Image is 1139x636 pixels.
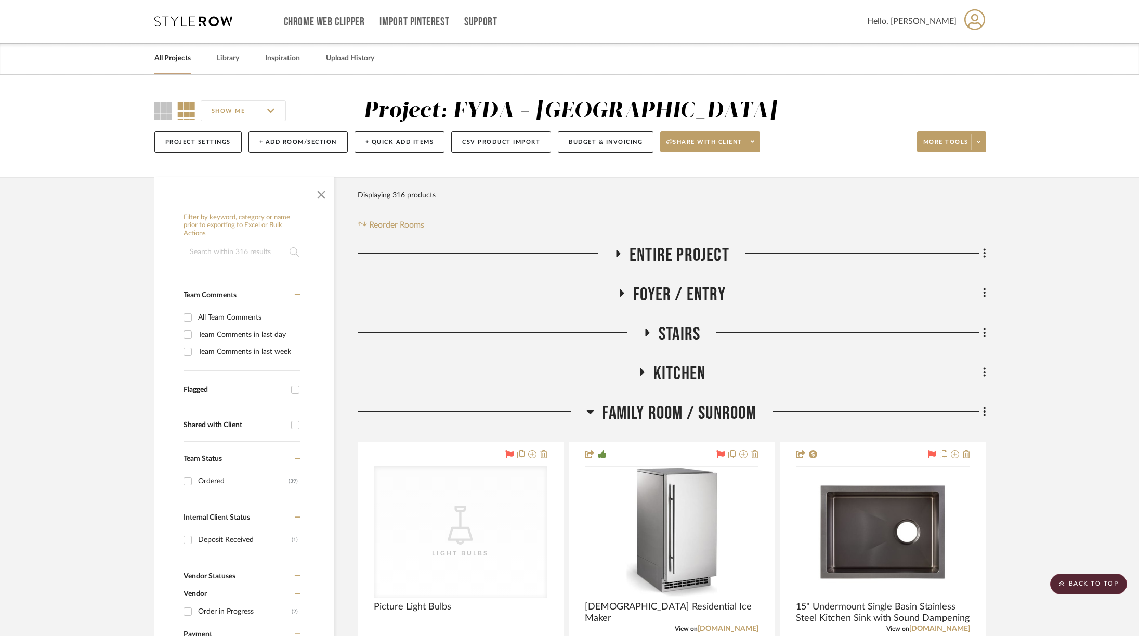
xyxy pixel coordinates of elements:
a: Library [217,51,239,65]
div: Ordered [198,473,289,489]
div: Team Comments in last week [198,343,298,360]
a: Upload History [326,51,374,65]
span: Entire Project [630,244,729,267]
a: Support [464,18,497,27]
span: [DEMOGRAPHIC_DATA] Residential Ice Maker [585,601,758,624]
div: (39) [289,473,298,489]
div: Light Bulbs [409,548,513,559]
button: Reorder Rooms [358,219,425,231]
div: (1) [292,532,298,548]
input: Search within 316 results [184,242,305,262]
span: Internal Client Status [184,514,250,521]
div: Deposit Received [198,532,292,548]
img: Scotsman Residential Ice Maker [607,467,737,597]
a: Import Pinterest [379,18,449,27]
span: Stairs [659,323,700,346]
div: All Team Comments [198,309,298,326]
h6: Filter by keyword, category or name prior to exporting to Excel or Bulk Actions [184,214,305,238]
div: Project: FYDA - [GEOGRAPHIC_DATA] [363,100,777,122]
a: Chrome Web Clipper [284,18,365,27]
div: Team Comments in last day [198,326,298,343]
span: Foyer / Entry [633,284,726,306]
button: + Quick Add Items [355,131,445,153]
span: Team Comments [184,291,237,299]
span: Reorder Rooms [369,219,424,231]
div: Order in Progress [198,603,292,620]
span: Family Room / Sunroom [602,402,756,425]
span: More tools [923,138,968,154]
span: Team Status [184,455,222,462]
span: 15" Undermount Single Basin Stainless Steel Kitchen Sink with Sound Dampening [796,601,970,624]
img: 15" Undermount Single Basin Stainless Steel Kitchen Sink with Sound Dampening [818,467,948,597]
span: Hello, [PERSON_NAME] [867,15,957,28]
div: Shared with Client [184,421,286,430]
button: + Add Room/Section [248,131,348,153]
button: CSV Product Import [451,131,551,153]
a: Inspiration [265,51,300,65]
span: Kitchen [653,363,705,385]
scroll-to-top-button: BACK TO TOP [1050,574,1127,594]
button: Project Settings [154,131,242,153]
span: View on [886,626,909,632]
span: Share with client [666,138,742,154]
button: Close [311,182,332,203]
button: Budget & Invoicing [558,131,653,153]
div: 0 [796,467,969,598]
span: Vendor [184,590,207,598]
div: Displaying 316 products [358,185,436,206]
div: Flagged [184,386,286,394]
a: All Projects [154,51,191,65]
div: 0 [585,467,758,598]
a: [DOMAIN_NAME] [698,625,758,632]
span: View on [675,626,698,632]
span: Picture Light Bulbs [374,601,451,613]
div: 0 [374,467,547,598]
button: Share with client [660,131,760,152]
div: (2) [292,603,298,620]
a: [DOMAIN_NAME] [909,625,970,632]
button: More tools [917,131,986,152]
span: Vendor Statuses [184,573,235,580]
